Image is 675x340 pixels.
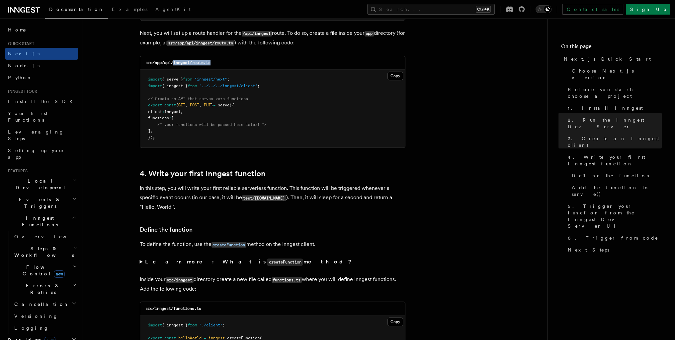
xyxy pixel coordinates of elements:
span: : [162,109,164,114]
a: Leveraging Steps [5,126,78,144]
a: Define the function [140,225,193,234]
span: from [188,323,197,327]
a: Examples [108,2,151,18]
button: Events & Triggers [5,194,78,212]
span: Leveraging Steps [8,129,64,141]
span: GET [178,103,185,107]
button: Steps & Workflows [12,243,78,261]
button: Flow Controlnew [12,261,78,280]
span: { inngest } [162,84,188,88]
span: Versioning [14,313,58,319]
div: Inngest Functions [5,231,78,334]
a: Logging [12,322,78,334]
span: Next.js Quick Start [564,56,651,62]
code: app [365,31,374,36]
span: Node.js [8,63,40,68]
code: /api/inngest [242,31,272,36]
span: 6. Trigger from code [568,235,658,241]
span: 1. Install Inngest [568,105,643,111]
a: Home [5,24,78,36]
span: import [148,323,162,327]
a: Next Steps [565,244,662,256]
span: , [199,103,202,107]
strong: Learn more: What is method? [145,258,353,265]
span: Logging [14,325,49,331]
span: = [213,103,215,107]
span: 4. Write your first Inngest function [568,154,662,167]
button: Inngest Functions [5,212,78,231]
span: inngest [164,109,181,114]
a: Next.js Quick Start [561,53,662,65]
p: Next, you will set up a route handler for the route. To do so, create a file inside your director... [140,28,405,48]
span: Inngest tour [5,89,37,94]
span: ; [222,323,225,327]
button: Copy [387,317,403,326]
a: 2. Run the Inngest Dev Server [565,114,662,133]
a: Install the SDK [5,95,78,107]
a: Documentation [45,2,108,19]
span: /* your functions will be passed here later! */ [157,122,267,127]
span: "./client" [199,323,222,327]
span: , [150,129,153,133]
span: Errors & Retries [12,282,72,296]
span: , [185,103,188,107]
code: createFunction [267,258,303,266]
span: functions [148,116,169,120]
span: Events & Triggers [5,196,72,209]
code: src/app/api/inngest/route.ts [145,60,211,65]
span: AgentKit [155,7,191,12]
a: 6. Trigger from code [565,232,662,244]
code: src/app/api/inngest/route.ts [167,40,234,46]
a: 5. Trigger your function from the Inngest Dev Server UI [565,200,662,232]
span: Install the SDK [8,99,77,104]
code: src/inngest [166,277,194,283]
p: In this step, you will write your first reliable serverless function. This function will be trigg... [140,184,405,212]
span: } [211,103,213,107]
a: 1. Install Inngest [565,102,662,114]
span: PUT [204,103,211,107]
a: Your first Functions [5,107,78,126]
span: Next.js [8,51,40,56]
span: ] [148,129,150,133]
button: Local Development [5,175,78,194]
span: "../../../inngest/client" [199,84,257,88]
a: 4. Write your first Inngest function [140,169,266,178]
span: Next Steps [568,247,609,253]
span: new [54,270,65,278]
span: Home [8,27,27,33]
a: Choose Next.js version [569,65,662,84]
a: Add the function to serve() [569,182,662,200]
span: Choose Next.js version [572,68,662,81]
a: Sign Up [626,4,670,15]
span: }); [148,135,155,140]
span: Flow Control [12,264,73,277]
span: Your first Functions [8,111,47,123]
button: Copy [387,72,403,80]
span: serve [218,103,229,107]
span: Quick start [5,41,34,46]
a: Before you start: choose a project [565,84,662,102]
span: import [148,84,162,88]
a: Node.js [5,60,78,72]
a: Contact sales [562,4,623,15]
span: POST [190,103,199,107]
span: Features [5,168,28,174]
span: 5. Trigger your function from the Inngest Dev Server UI [568,203,662,229]
span: { [176,103,178,107]
code: createFunction [211,242,246,248]
span: from [188,84,197,88]
span: Local Development [5,178,72,191]
span: const [164,103,176,107]
kbd: Ctrl+K [476,6,491,13]
span: Define the function [572,172,651,179]
button: Cancellation [12,298,78,310]
code: test/[DOMAIN_NAME] [242,195,286,201]
span: Examples [112,7,147,12]
code: src/inngest/functions.ts [145,306,201,311]
button: Toggle dark mode [536,5,551,13]
span: , [181,109,183,114]
a: 3. Create an Inngest client [565,133,662,151]
span: ({ [229,103,234,107]
span: : [169,116,171,120]
span: Setting up your app [8,148,65,160]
